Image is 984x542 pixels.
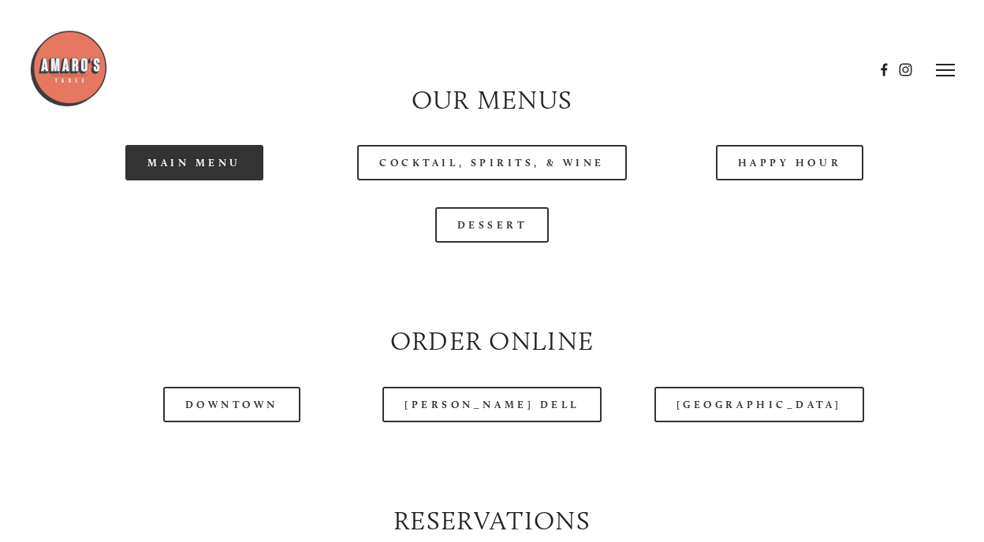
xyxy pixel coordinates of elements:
[163,387,300,422] a: Downtown
[382,387,602,422] a: [PERSON_NAME] Dell
[29,29,108,108] img: Amaro's Table
[435,207,550,243] a: Dessert
[716,145,864,180] a: Happy Hour
[125,145,263,180] a: Main Menu
[59,323,925,359] h2: Order Online
[654,387,864,422] a: [GEOGRAPHIC_DATA]
[59,503,925,539] h2: Reservations
[357,145,627,180] a: Cocktail, Spirits, & Wine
